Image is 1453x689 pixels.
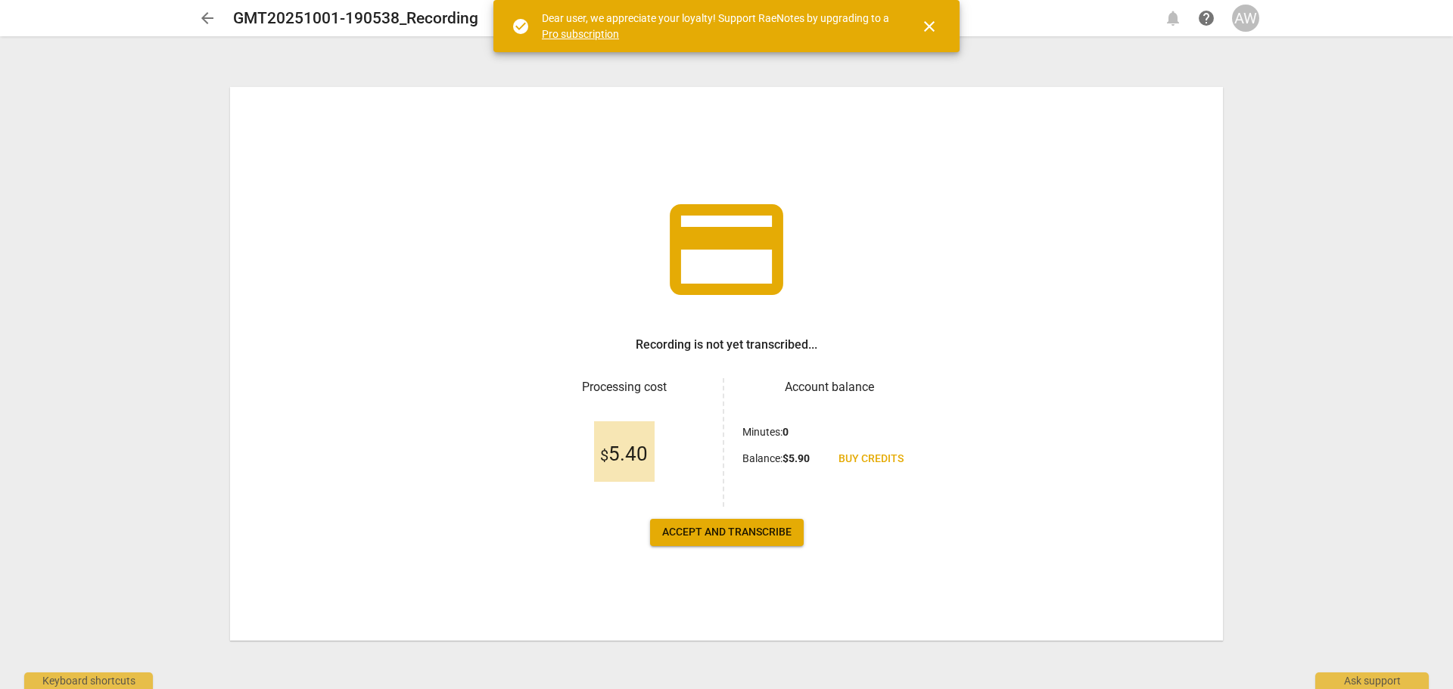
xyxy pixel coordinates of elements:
[198,9,216,27] span: arrow_back
[542,28,619,40] a: Pro subscription
[1197,9,1215,27] span: help
[24,672,153,689] div: Keyboard shortcuts
[600,446,608,464] span: $
[650,519,804,546] button: Accept and transcribe
[911,8,947,45] button: Close
[658,182,795,318] span: credit_card
[839,452,904,467] span: Buy credits
[920,17,938,36] span: close
[826,445,916,473] a: Buy credits
[1232,5,1259,32] button: AW
[1193,5,1220,32] a: Help
[1315,672,1429,689] div: Ask support
[662,525,792,540] span: Accept and transcribe
[600,443,648,466] span: 5.40
[742,424,789,440] p: Minutes :
[783,452,810,464] b: $ 5.90
[512,17,530,36] span: check_circle
[742,451,810,467] p: Balance :
[742,378,916,396] h3: Account balance
[783,426,789,438] b: 0
[542,11,893,42] div: Dear user, we appreciate your loyalty! Support RaeNotes by upgrading to a
[636,336,817,354] h3: Recording is not yet transcribed...
[537,378,711,396] h3: Processing cost
[233,9,478,28] h2: GMT20251001-190538_Recording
